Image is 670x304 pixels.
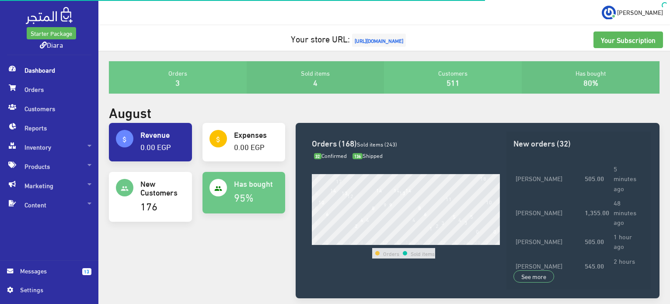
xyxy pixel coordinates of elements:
[593,31,663,48] a: Your Subscription
[585,207,609,217] strong: 1,355.00
[7,176,91,195] span: Marketing
[7,195,91,214] span: Content
[410,248,435,259] td: Sold items
[7,157,91,176] span: Products
[121,185,129,192] i: people
[121,136,129,143] i: attach_money
[140,196,157,215] a: 176
[214,136,222,143] i: attach_money
[312,139,500,147] h3: Orders (168)
[611,161,643,196] td: 5 minutes ago
[352,150,383,161] span: Shipped
[463,239,469,245] div: 26
[428,239,434,245] div: 20
[417,239,423,245] div: 18
[611,229,643,253] td: 1 hour ago
[313,75,318,89] a: 4
[451,239,457,245] div: 24
[383,248,400,259] td: Orders
[175,75,180,89] a: 3
[140,130,185,139] h4: Revenue
[447,75,460,89] a: 511
[611,253,643,277] td: 2 hours ago
[234,130,279,139] h4: Expenses
[7,118,91,137] span: Reports
[513,161,583,196] td: [PERSON_NAME]
[513,195,583,229] td: [PERSON_NAME]
[513,253,583,277] td: [PERSON_NAME]
[486,239,492,245] div: 30
[602,5,663,19] a: ... [PERSON_NAME]
[513,270,554,283] a: See more
[326,239,329,245] div: 2
[370,239,377,245] div: 10
[7,285,91,299] a: Settings
[214,185,222,192] i: people
[617,7,663,17] span: [PERSON_NAME]
[40,38,63,51] a: Diara
[349,239,352,245] div: 6
[82,268,91,275] span: 13
[585,261,604,270] strong: 545.00
[583,75,598,89] a: 80%
[382,239,388,245] div: 12
[585,236,604,246] strong: 505.00
[20,266,75,276] span: Messages
[475,239,481,245] div: 28
[337,239,340,245] div: 4
[384,61,522,94] div: Customers
[405,239,412,245] div: 16
[27,27,76,39] a: Starter Package
[314,150,347,161] span: Confirmed
[7,99,91,118] span: Customers
[140,139,171,154] a: 0.00 EGP
[109,104,151,119] h2: August
[20,285,84,294] span: Settings
[440,239,446,245] div: 22
[109,61,247,94] div: Orders
[585,173,604,183] strong: 505.00
[7,60,91,80] span: Dashboard
[234,187,254,206] a: 95%
[513,139,644,147] h3: New orders (32)
[7,137,91,157] span: Inventory
[394,239,400,245] div: 14
[26,7,73,24] img: .
[513,229,583,253] td: [PERSON_NAME]
[602,6,616,20] img: ...
[352,34,406,47] span: [URL][DOMAIN_NAME]
[352,153,363,160] span: 136
[291,30,408,46] a: Your store URL:[URL][DOMAIN_NAME]
[7,80,91,99] span: Orders
[234,139,265,154] a: 0.00 EGP
[140,179,185,196] h4: New Customers
[314,153,322,160] span: 32
[611,195,643,229] td: 48 minutes ago
[234,179,279,188] h4: Has bought
[522,61,660,94] div: Has bought
[7,266,91,285] a: 13 Messages
[357,139,397,149] span: Sold items (243)
[247,61,384,94] div: Sold items
[360,239,363,245] div: 8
